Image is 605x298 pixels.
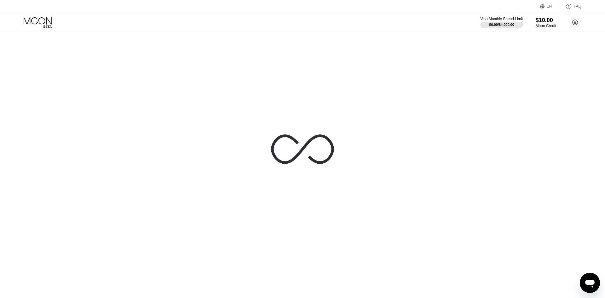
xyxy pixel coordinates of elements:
div: EN [540,3,559,9]
div: EN [547,4,552,9]
div: Visa Monthly Spend Limit [480,17,523,21]
div: $10.00 [536,17,556,24]
div: Visa Monthly Spend Limit$0.00/$4,000.00 [480,17,523,28]
div: $0.00 / $4,000.00 [489,23,514,26]
div: Moon Credit [536,24,556,28]
div: FAQ [574,4,581,9]
div: FAQ [559,3,581,9]
div: $10.00Moon Credit [536,17,556,28]
iframe: Nút để khởi chạy cửa sổ nhắn tin [580,273,600,293]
